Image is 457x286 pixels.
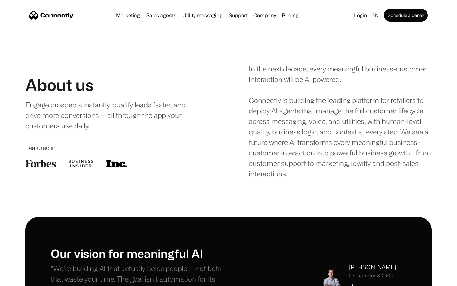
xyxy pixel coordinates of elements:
a: Schedule a demo [384,9,428,22]
a: Utility messaging [180,13,225,18]
div: Company [253,11,276,20]
div: Co-founder & CEO [349,273,396,279]
ul: Language list [13,275,38,284]
div: Engage prospects instantly, qualify leads faster, and drive more conversions — all through the ap... [25,99,199,131]
h1: Our vision for meaningful AI [51,247,228,260]
a: Pricing [279,13,301,18]
div: Featured in: [25,144,208,152]
div: en [372,11,379,20]
div: [PERSON_NAME] [349,263,396,271]
h1: About us [25,75,94,94]
a: Support [226,13,250,18]
div: en [370,11,382,20]
aside: Language selected: English [6,274,38,284]
div: Company [251,11,278,20]
a: Marketing [114,13,142,18]
a: Sales agents [144,13,179,18]
div: In the next decade, every meaningful business-customer interaction will be AI powered. Connectly ... [249,64,432,179]
a: home [29,10,74,20]
a: Login [352,11,370,20]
